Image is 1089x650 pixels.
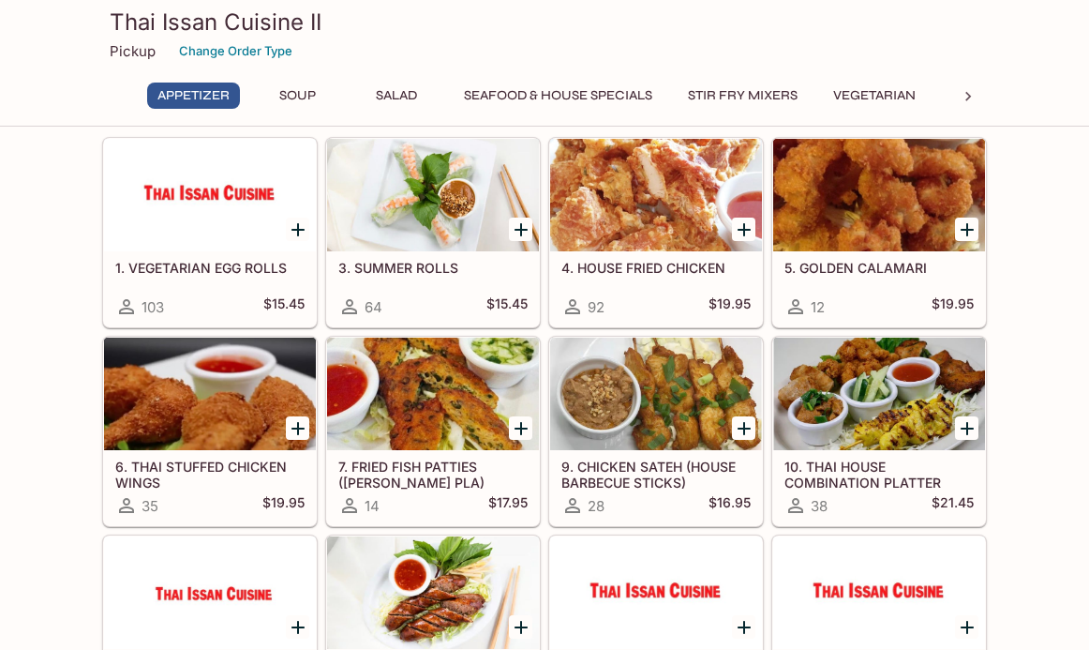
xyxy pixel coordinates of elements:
[509,218,532,241] button: Add 3. SUMMER ROLLS
[354,83,439,109] button: Salad
[110,42,156,60] p: Pickup
[509,416,532,440] button: Add 7. FRIED FISH PATTIES (TOD MUN PLA)
[110,8,979,37] h3: Thai Issan Cuisine II
[147,83,240,109] button: Appetizer
[103,337,317,526] a: 6. THAI STUFFED CHICKEN WINGS35$19.95
[772,337,986,526] a: 10. THAI HOUSE COMBINATION PLATTER38$21.45
[365,497,380,515] span: 14
[773,338,985,450] div: 10. THAI HOUSE COMBINATION PLATTER
[326,138,540,327] a: 3. SUMMER ROLLS64$15.45
[255,83,339,109] button: Soup
[678,83,808,109] button: Stir Fry Mixers
[549,337,763,526] a: 9. CHICKEN SATEH (HOUSE BARBECUE STICKS)28$16.95
[142,497,158,515] span: 35
[263,295,305,318] h5: $15.45
[327,139,539,251] div: 3. SUMMER ROLLS
[550,139,762,251] div: 4. HOUSE FRIED CHICKEN
[104,338,316,450] div: 6. THAI STUFFED CHICKEN WINGS
[732,615,755,639] button: Add LEMONGRASS FERMENTED PORK BELLY
[955,615,978,639] button: Add RIBEYE STEAK
[262,494,305,517] h5: $19.95
[115,459,305,490] h5: 6. THAI STUFFED CHICKEN WINGS
[811,298,825,316] span: 12
[784,459,974,490] h5: 10. THAI HOUSE COMBINATION PLATTER
[326,337,540,526] a: 7. FRIED FISH PATTIES ([PERSON_NAME] PLA)14$17.95
[932,494,974,517] h5: $21.45
[588,497,604,515] span: 28
[823,83,926,109] button: Vegetarian
[732,416,755,440] button: Add 9. CHICKEN SATEH (HOUSE BARBECUE STICKS)
[550,537,762,649] div: LEMONGRASS FERMENTED PORK BELLY
[732,218,755,241] button: Add 4. HOUSE FRIED CHICKEN
[773,537,985,649] div: RIBEYE STEAK
[549,138,763,327] a: 4. HOUSE FRIED CHICKEN92$19.95
[784,260,974,276] h5: 5. GOLDEN CALAMARI
[509,615,532,639] button: Add 12. THAI SAUSAGE
[486,295,528,318] h5: $15.45
[561,459,751,490] h5: 9. CHICKEN SATEH (HOUSE BARBECUE STICKS)
[955,218,978,241] button: Add 5. GOLDEN CALAMARI
[365,298,382,316] span: 64
[955,416,978,440] button: Add 10. THAI HOUSE COMBINATION PLATTER
[104,537,316,649] div: 11. THAI FRIED SHRIMP ROLL
[104,139,316,251] div: 1. VEGETARIAN EGG ROLLS
[488,494,528,517] h5: $17.95
[588,298,604,316] span: 92
[327,338,539,450] div: 7. FRIED FISH PATTIES (TOD MUN PLA)
[115,260,305,276] h5: 1. VEGETARIAN EGG ROLLS
[550,338,762,450] div: 9. CHICKEN SATEH (HOUSE BARBECUE STICKS)
[327,537,539,649] div: 12. THAI SAUSAGE
[811,497,828,515] span: 38
[932,295,974,318] h5: $19.95
[941,83,1025,109] button: Noodles
[286,218,309,241] button: Add 1. VEGETARIAN EGG ROLLS
[772,138,986,327] a: 5. GOLDEN CALAMARI12$19.95
[773,139,985,251] div: 5. GOLDEN CALAMARI
[103,138,317,327] a: 1. VEGETARIAN EGG ROLLS103$15.45
[454,83,663,109] button: Seafood & House Specials
[338,459,528,490] h5: 7. FRIED FISH PATTIES ([PERSON_NAME] PLA)
[142,298,164,316] span: 103
[709,494,751,517] h5: $16.95
[286,615,309,639] button: Add 11. THAI FRIED SHRIMP ROLL
[709,295,751,318] h5: $19.95
[286,416,309,440] button: Add 6. THAI STUFFED CHICKEN WINGS
[338,260,528,276] h5: 3. SUMMER ROLLS
[561,260,751,276] h5: 4. HOUSE FRIED CHICKEN
[171,37,301,66] button: Change Order Type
